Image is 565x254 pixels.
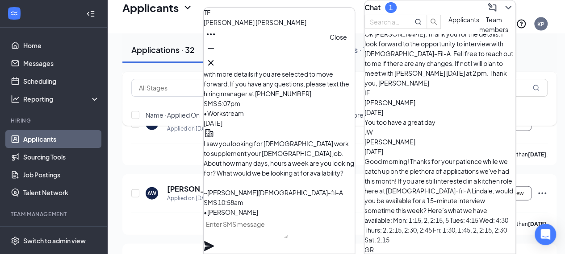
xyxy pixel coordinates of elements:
svg: Settings [11,236,20,245]
div: TF [204,8,355,17]
svg: Collapse [86,9,95,18]
button: ChevronDown [501,0,515,15]
div: 1 [389,4,393,12]
svg: ChevronDown [503,2,514,13]
svg: Cross [205,57,216,68]
svg: ChevronDown [182,2,193,13]
b: [DATE] [528,151,546,158]
div: You too have a great day [364,117,515,127]
div: IF [364,88,515,98]
div: JW [364,127,515,137]
button: Minimize [204,41,218,56]
button: Ellipses [204,27,218,41]
span: [DATE] [364,108,383,116]
a: Job Postings [23,166,100,184]
button: search [427,15,441,29]
a: Applicants [23,130,100,148]
div: KP [537,20,544,28]
b: [DATE] [528,221,546,227]
button: ComposeMessage [485,0,499,15]
a: Sourcing Tools [23,148,100,166]
a: Scheduling [23,72,100,90]
span: • [PERSON_NAME] [204,208,258,216]
span: search [427,18,440,25]
svg: MagnifyingGlass [414,18,422,25]
a: Home [23,37,100,54]
input: All Stages [139,83,220,93]
span: I saw you looking for [DEMOGRAPHIC_DATA] work to supplement your [DEMOGRAPHIC_DATA] job. About ho... [204,139,354,197]
span: [DATE] [364,147,383,156]
div: Close [330,32,347,42]
div: Reporting [23,94,100,103]
button: Cross [204,56,218,70]
div: Ok [PERSON_NAME], Thank you for the details. I look forward to the opportunity to interview with ... [364,29,515,88]
h5: [PERSON_NAME] [167,184,208,194]
div: Applied on [DATE] [167,194,219,203]
input: Search applicant [370,17,402,27]
svg: Plane [204,241,214,251]
div: Team Management [11,210,98,218]
span: Name · Applied On [146,111,200,119]
div: SMS 5:07pm [204,98,355,108]
svg: Minimize [205,43,216,54]
a: Messages [23,54,100,72]
svg: WorkstreamLogo [10,9,19,18]
div: AW [147,189,156,197]
span: [DATE] [204,119,222,127]
div: Good morning! Thanks for your patience while we catch up on the plethora of applications we've ha... [364,156,515,245]
div: Open Intercom Messenger [535,224,556,245]
svg: MagnifyingGlass [532,84,540,91]
a: Talent Network [23,184,100,201]
svg: Company [204,128,214,139]
span: • Workstream [204,109,244,117]
div: Applications · 32 [131,44,195,55]
span: [PERSON_NAME] [364,138,415,146]
span: Team members [479,16,508,33]
span: [PERSON_NAME] [364,98,415,107]
div: Switch to admin view [23,236,86,245]
div: Hiring [11,117,98,124]
h3: Chat [364,3,381,12]
div: SMS 10:58am [204,197,355,207]
svg: Ellipses [205,29,216,40]
span: Applicants [448,16,479,24]
svg: Ellipses [537,188,548,199]
span: [PERSON_NAME] [PERSON_NAME] [204,18,306,26]
svg: Analysis [11,94,20,103]
svg: QuestionInfo [516,19,527,29]
svg: ComposeMessage [487,2,498,13]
